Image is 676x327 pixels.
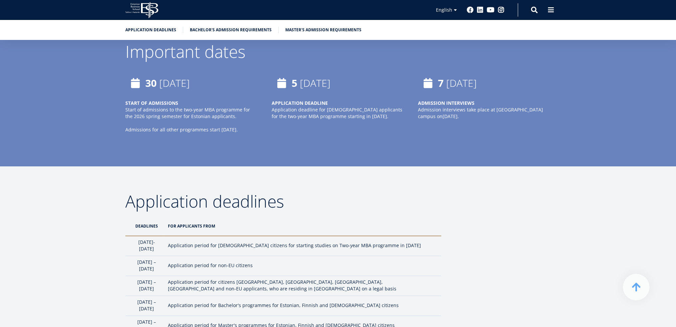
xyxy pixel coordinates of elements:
th: For applicants from [165,216,441,236]
a: Youtube [487,7,494,13]
a: Application deadlines [125,27,176,33]
p: Application deadline for [DEMOGRAPHIC_DATA] applicants for the two-year MBA programme starting in... [271,106,404,120]
td: [DATE] – [DATE] [125,256,165,276]
td: Application period for citizens [GEOGRAPHIC_DATA], [GEOGRAPHIC_DATA], [GEOGRAPHIC_DATA], [GEOGRAP... [165,276,441,296]
em: Admissions for all other programmes start [DATE]. [125,126,238,133]
time: [DATE] [446,76,476,90]
strong: ADMISSION INTERVIEWS [418,100,474,106]
a: Master's admission requirements [285,27,361,33]
strong: APPLICATION DEADLINE [271,100,328,106]
td: [DATE] – [DATE] [125,296,165,316]
td: [DATE]- [DATE] [125,236,165,256]
strong: 30 [145,76,157,90]
p: Application period for Bachelor's programmes for Estonian, Finnish and [DEMOGRAPHIC_DATA] citizens [168,302,435,309]
td: Application period for non-EU citizens [165,256,441,276]
td: [DATE] – [DATE] [125,276,165,296]
p: Admission interviews take place at [GEOGRAPHIC_DATA] campus on . [418,106,551,120]
strong: START OF ADMISSIONS [125,100,178,106]
strong: 5 [291,76,297,90]
time: [DATE] [159,76,190,90]
a: Facebook [467,7,473,13]
h2: Application deadlines [125,193,441,210]
p: DeadlineS [132,223,161,230]
a: Linkedin [477,7,483,13]
div: Important dates [125,43,551,60]
b: [DATE] [442,113,457,119]
a: Instagram [498,7,504,13]
a: Bachelor's admission requirements [190,27,272,33]
strong: 7 [438,76,443,90]
td: Application period for [DEMOGRAPHIC_DATA] citizens for starting studies on Two-year MBA programme... [165,236,441,256]
p: Start of admissions to the two-year MBA programme for the 2026 spring semester for Estonian appli... [125,106,258,120]
time: [DATE] [300,76,330,90]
